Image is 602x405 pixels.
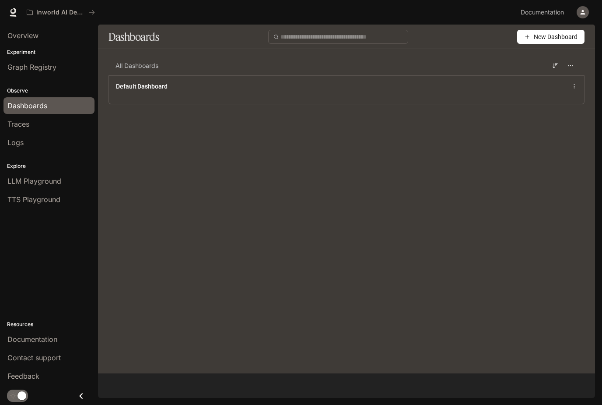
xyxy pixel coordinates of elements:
[534,32,577,42] span: New Dashboard
[36,9,85,16] p: Inworld AI Demos
[108,28,159,46] h1: Dashboards
[23,4,99,21] button: All workspaces
[517,4,570,21] a: Documentation
[517,30,584,44] button: New Dashboard
[115,61,158,70] span: All Dashboards
[116,82,168,91] a: Default Dashboard
[521,7,564,18] span: Documentation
